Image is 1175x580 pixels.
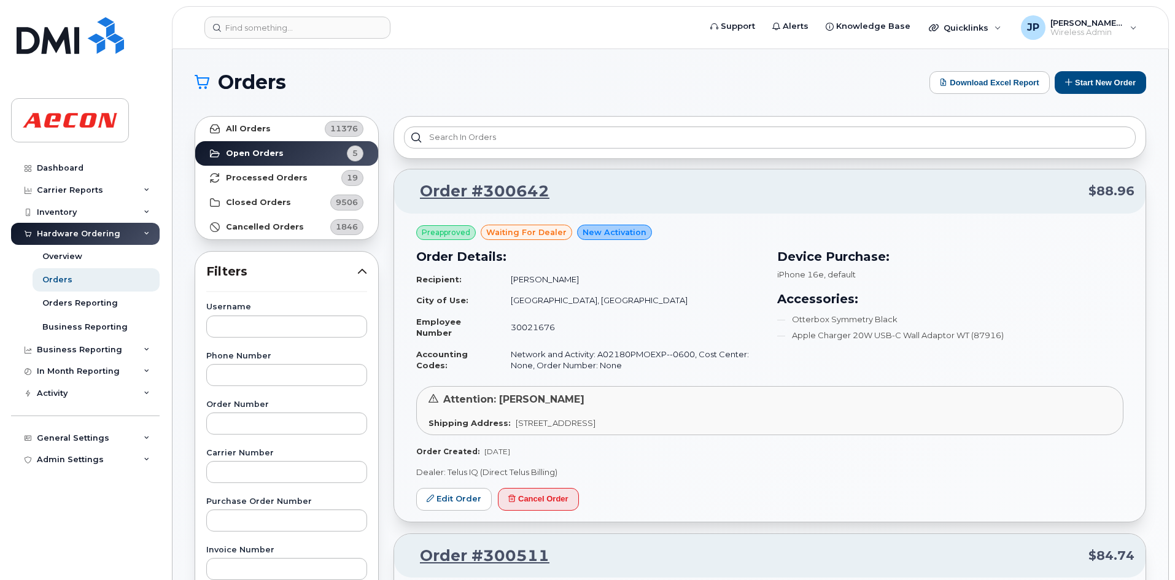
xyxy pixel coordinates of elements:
span: , default [824,269,856,279]
span: Attention: [PERSON_NAME] [443,393,584,405]
h3: Device Purchase: [777,247,1123,266]
label: Invoice Number [206,546,367,554]
a: Closed Orders9506 [195,190,378,215]
span: 19 [347,172,358,184]
label: Order Number [206,401,367,409]
a: Processed Orders19 [195,166,378,190]
strong: Processed Orders [226,173,308,183]
label: Username [206,303,367,311]
a: Order #300511 [405,545,549,567]
strong: Accounting Codes: [416,349,468,371]
span: $88.96 [1088,182,1134,200]
h3: Accessories: [777,290,1123,308]
a: Cancelled Orders1846 [195,215,378,239]
span: 9506 [336,196,358,208]
span: Filters [206,263,357,280]
td: [PERSON_NAME] [500,269,762,290]
strong: Cancelled Orders [226,222,304,232]
span: New Activation [583,226,646,238]
strong: Closed Orders [226,198,291,207]
span: 5 [352,147,358,159]
button: Download Excel Report [929,71,1050,94]
h3: Order Details: [416,247,762,266]
label: Phone Number [206,352,367,360]
p: Dealer: Telus IQ (Direct Telus Billing) [416,466,1123,478]
span: 1846 [336,221,358,233]
span: $84.74 [1088,547,1134,565]
button: Cancel Order [498,488,579,511]
span: [STREET_ADDRESS] [516,418,595,428]
strong: Shipping Address: [429,418,511,428]
span: 11376 [330,123,358,134]
span: Orders [218,73,286,91]
span: iPhone 16e [777,269,824,279]
span: [DATE] [484,447,510,456]
strong: Recipient: [416,274,462,284]
li: Otterbox Symmetry Black [777,314,1123,325]
a: Order #300642 [405,180,549,203]
strong: Order Created: [416,447,479,456]
span: waiting for dealer [486,226,567,238]
a: Open Orders5 [195,141,378,166]
strong: All Orders [226,124,271,134]
strong: City of Use: [416,295,468,305]
strong: Open Orders [226,149,284,158]
a: All Orders11376 [195,117,378,141]
strong: Employee Number [416,317,461,338]
input: Search in orders [404,126,1136,149]
label: Carrier Number [206,449,367,457]
span: Preapproved [422,227,470,238]
a: Edit Order [416,488,492,511]
td: Network and Activity: A02180PMOEXP--0600, Cost Center: None, Order Number: None [500,344,762,376]
li: Apple Charger 20W USB-C Wall Adaptor WT (87916) [777,330,1123,341]
button: Start New Order [1055,71,1146,94]
td: 30021676 [500,311,762,344]
td: [GEOGRAPHIC_DATA], [GEOGRAPHIC_DATA] [500,290,762,311]
label: Purchase Order Number [206,498,367,506]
